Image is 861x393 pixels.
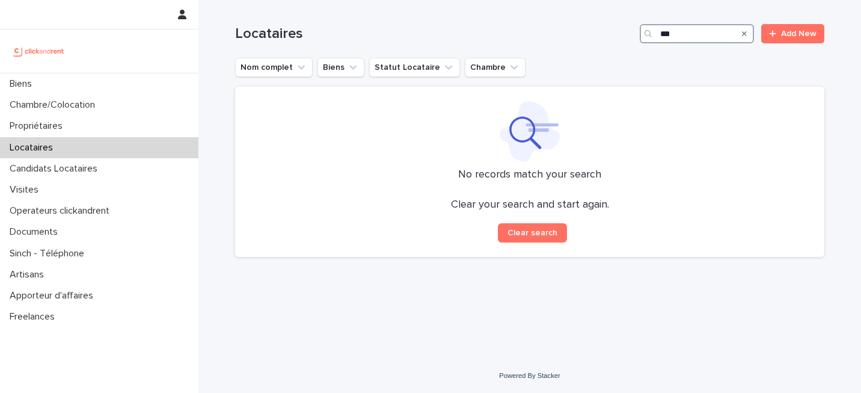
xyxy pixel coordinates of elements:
[465,58,525,77] button: Chambre
[10,39,68,63] img: UCB0brd3T0yccxBKYDjQ
[761,24,824,43] a: Add New
[498,223,567,243] button: Clear search
[369,58,460,77] button: Statut Locataire
[640,24,754,43] input: Search
[250,169,810,182] p: No records match your search
[5,290,103,302] p: Apporteur d'affaires
[5,99,105,111] p: Chambre/Colocation
[5,248,94,259] p: Sinch - Téléphone
[5,226,67,238] p: Documents
[5,142,63,153] p: Locataires
[235,58,313,77] button: Nom complet
[507,229,557,237] span: Clear search
[5,269,54,280] p: Artisans
[5,184,48,196] p: Visites
[5,205,119,217] p: Operateurs clickandrent
[5,78,41,90] p: Biens
[499,372,560,379] a: Powered By Stacker
[235,25,635,43] h1: Locataires
[5,163,107,175] p: Candidats Locataires
[781,29,817,38] span: Add New
[5,120,72,132] p: Propriétaires
[317,58,364,77] button: Biens
[5,311,64,323] p: Freelances
[451,199,609,212] p: Clear your search and start again.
